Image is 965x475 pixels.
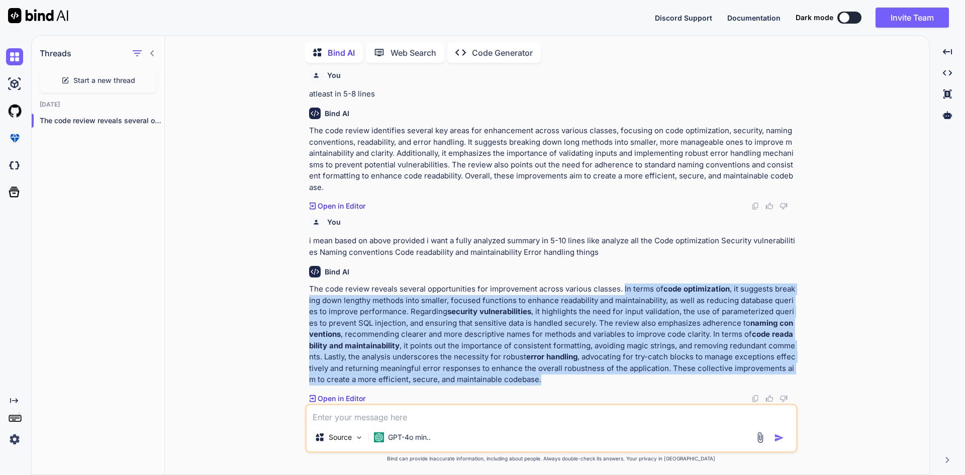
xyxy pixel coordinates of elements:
h6: Bind AI [325,267,349,277]
p: Bind can provide inaccurate information, including about people. Always double-check its answers.... [305,455,798,462]
h2: [DATE] [32,101,164,109]
span: Dark mode [796,13,833,23]
p: atleast in 5-8 lines [309,88,796,100]
strong: code optimization [663,284,730,294]
p: Open in Editor [318,394,365,404]
h6: You [327,217,341,227]
img: chat [6,48,23,65]
span: Documentation [727,14,781,22]
img: premium [6,130,23,147]
strong: error handling [526,352,577,361]
p: Source [329,432,352,442]
p: Web Search [391,47,436,59]
p: The code review reveals several opportunities for improvement across various classes. In terms of... [309,283,796,386]
p: Open in Editor [318,201,365,211]
img: dislike [780,202,788,210]
h6: You [327,70,341,80]
span: Start a new thread [73,75,135,85]
img: copy [751,395,759,403]
button: Documentation [727,13,781,23]
img: like [765,395,774,403]
h1: Threads [40,47,71,59]
p: Bind AI [328,47,355,59]
strong: security vulnerabilities [447,307,531,316]
img: settings [6,431,23,448]
img: GPT-4o mini [374,432,384,442]
img: Pick Models [355,433,363,442]
p: i mean based on above provided i want a fully analyzed summary in 5-10 lines like analyze all the... [309,235,796,258]
img: icon [774,433,784,443]
img: attachment [754,432,766,443]
button: Invite Team [876,8,949,28]
img: Bind AI [8,8,68,23]
img: githubLight [6,103,23,120]
button: Discord Support [655,13,712,23]
p: Code Generator [472,47,533,59]
p: The code review identifies several key areas for enhancement across various classes, focusing on ... [309,125,796,193]
img: like [765,202,774,210]
span: Discord Support [655,14,712,22]
h6: Bind AI [325,109,349,119]
img: ai-studio [6,75,23,92]
img: copy [751,202,759,210]
strong: code readability and maintainability [309,329,793,350]
p: The code review reveals several opportun... [40,116,164,126]
img: dislike [780,395,788,403]
p: GPT-4o min.. [388,432,431,442]
img: darkCloudIdeIcon [6,157,23,174]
